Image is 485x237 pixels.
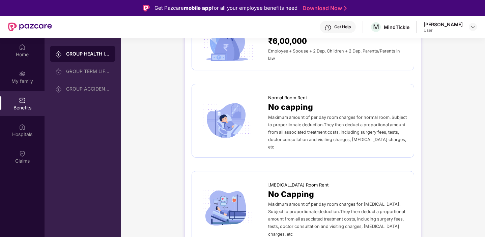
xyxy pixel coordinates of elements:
[325,24,332,31] img: svg+xml;base64,PHN2ZyBpZD0iSGVscC0zMngzMiIgeG1sbnM9Imh0dHA6Ly93d3cudzMub3JnLzIwMDAvc3ZnIiB3aWR0aD...
[55,51,62,58] img: svg+xml;base64,PHN2ZyB3aWR0aD0iMjAiIGhlaWdodD0iMjAiIHZpZXdCb3g9IjAgMCAyMCAyMCIgZmlsbD0ibm9uZSIgeG...
[199,188,256,228] img: icon
[66,50,110,57] div: GROUP HEALTH INSURANCE
[303,5,345,12] a: Download Now
[66,69,110,74] div: GROUP TERM LIFE INSURANCE
[268,94,307,101] span: Normal Room Rent
[19,97,26,104] img: svg+xml;base64,PHN2ZyBpZD0iQmVuZWZpdHMiIHhtbG5zPSJodHRwOi8vd3d3LnczLm9yZy8yMDAwL3N2ZyIgd2lkdGg9Ij...
[199,24,256,63] img: icon
[143,5,150,11] img: Logo
[19,150,26,157] img: svg+xml;base64,PHN2ZyBpZD0iQ2xhaW0iIHhtbG5zPSJodHRwOi8vd3d3LnczLm9yZy8yMDAwL3N2ZyIgd2lkdGg9IjIwIi...
[268,48,400,61] span: Employee + Spouse + 2 Dep. Children + 2 Dep. Parents/Parents in law
[154,4,297,12] div: Get Pazcare for all your employee benefits need
[384,24,409,30] div: MindTickle
[268,101,313,113] span: No capping
[268,202,405,236] span: Maximum amount of per day room charges for [MEDICAL_DATA]. Subject to proportionate deduction.The...
[268,115,407,149] span: Maximum amount of per day room charges for normal room. Subject to proportionate deduction.They t...
[373,23,379,31] span: M
[470,24,476,30] img: svg+xml;base64,PHN2ZyBpZD0iRHJvcGRvd24tMzJ4MzIiIHhtbG5zPSJodHRwOi8vd3d3LnczLm9yZy8yMDAwL3N2ZyIgd2...
[268,188,314,200] span: No Capping
[199,101,256,141] img: icon
[424,28,463,33] div: User
[344,5,347,12] img: Stroke
[184,5,212,11] strong: mobile app
[424,21,463,28] div: [PERSON_NAME]
[334,24,351,30] div: Get Help
[19,124,26,130] img: svg+xml;base64,PHN2ZyBpZD0iSG9zcGl0YWxzIiB4bWxucz0iaHR0cDovL3d3dy53My5vcmcvMjAwMC9zdmciIHdpZHRoPS...
[55,86,62,93] img: svg+xml;base64,PHN2ZyB3aWR0aD0iMjAiIGhlaWdodD0iMjAiIHZpZXdCb3g9IjAgMCAyMCAyMCIgZmlsbD0ibm9uZSIgeG...
[66,86,110,92] div: GROUP ACCIDENTAL INSURANCE
[268,181,329,188] span: [MEDICAL_DATA] Room Rent
[19,44,26,50] img: svg+xml;base64,PHN2ZyBpZD0iSG9tZSIgeG1sbnM9Imh0dHA6Ly93d3cudzMub3JnLzIwMDAvc3ZnIiB3aWR0aD0iMjAiIG...
[268,35,307,47] span: ₹6,00,000
[19,70,26,77] img: svg+xml;base64,PHN2ZyB3aWR0aD0iMjAiIGhlaWdodD0iMjAiIHZpZXdCb3g9IjAgMCAyMCAyMCIgZmlsbD0ibm9uZSIgeG...
[8,23,52,31] img: New Pazcare Logo
[55,68,62,75] img: svg+xml;base64,PHN2ZyB3aWR0aD0iMjAiIGhlaWdodD0iMjAiIHZpZXdCb3g9IjAgMCAyMCAyMCIgZmlsbD0ibm9uZSIgeG...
